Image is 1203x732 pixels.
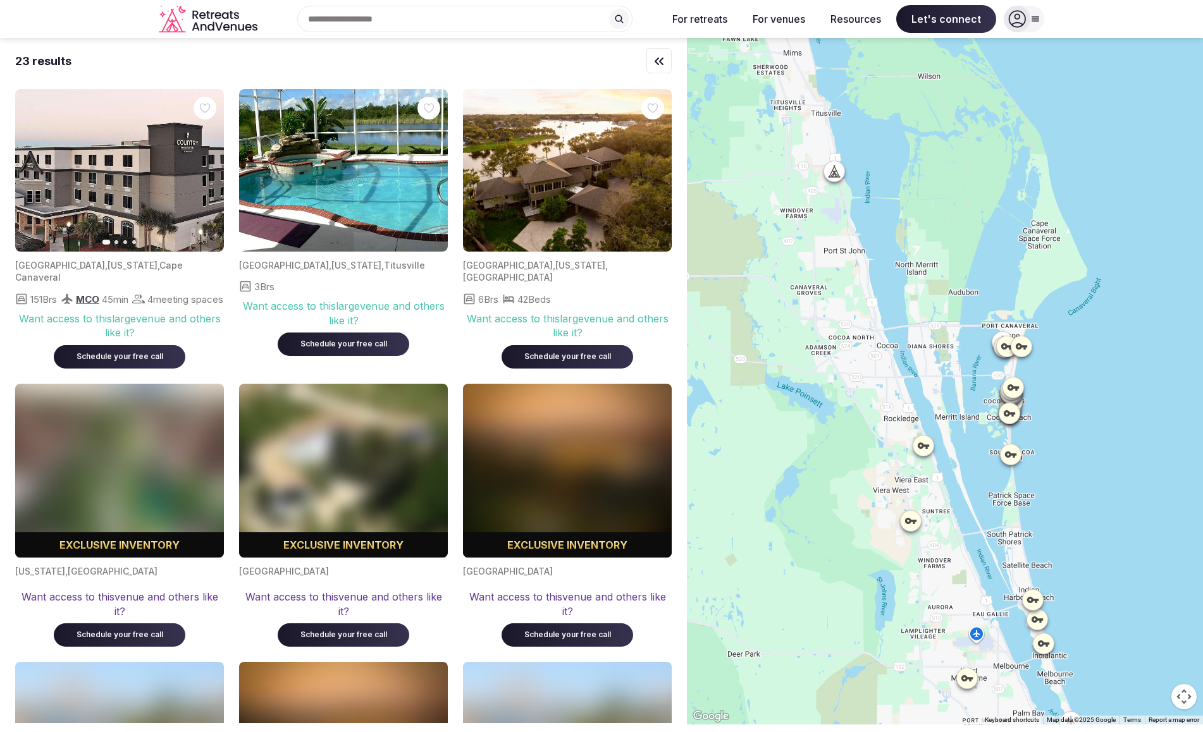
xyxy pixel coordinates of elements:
span: [US_STATE] [555,260,605,271]
a: Schedule your free call [278,336,409,349]
span: [US_STATE] [331,260,381,271]
span: , [105,260,108,271]
img: Featured image for venue [15,89,224,252]
span: Let's connect [896,5,996,33]
span: [GEOGRAPHIC_DATA] [463,566,553,576]
span: , [553,260,555,271]
span: [GEOGRAPHIC_DATA] [239,260,329,271]
a: Terms (opens in new tab) [1123,716,1141,723]
button: Resources [820,5,891,33]
div: Want access to this venue and others like it? [463,590,672,618]
div: Schedule your free call [293,630,394,640]
a: Report a map error [1149,716,1199,723]
div: 23 results [15,53,71,69]
div: Schedule your free call [517,630,618,640]
div: Want access to this venue and others like it? [239,590,448,618]
span: 4 meeting spaces [147,293,223,306]
img: Google [690,708,732,724]
div: Schedule your free call [293,339,394,350]
span: [US_STATE] [108,260,157,271]
div: Exclusive inventory [15,537,224,552]
a: Schedule your free call [502,627,633,640]
button: Map camera controls [1171,684,1197,709]
span: [US_STATE] [15,566,65,576]
div: Schedule your free call [69,630,170,640]
span: 151 Brs [30,293,57,306]
a: Schedule your free call [502,349,633,362]
a: Schedule your free call [54,349,185,362]
a: Schedule your free call [54,627,185,640]
img: Blurred cover image for a premium venue [239,384,448,558]
a: Open this area in Google Maps (opens a new window) [690,708,732,724]
span: 45 min [102,293,128,306]
span: [GEOGRAPHIC_DATA] [15,260,105,271]
div: Schedule your free call [517,351,618,362]
img: Featured image for venue [239,89,448,252]
img: Blurred cover image for a premium venue [463,384,672,558]
span: [GEOGRAPHIC_DATA] [68,566,157,576]
button: For retreats [662,5,737,33]
span: Map data ©2025 Google [1047,716,1116,723]
button: Go to slide 2 [114,240,118,244]
div: Exclusive inventory [463,537,672,552]
div: Want access to this venue and others like it? [15,590,224,618]
span: MCO [76,293,99,305]
img: Featured image for venue [463,89,672,252]
span: [GEOGRAPHIC_DATA] [463,272,553,283]
span: , [381,260,384,271]
a: Visit the homepage [159,5,260,34]
span: 42 Beds [517,293,551,306]
a: Schedule your free call [278,627,409,640]
div: Want access to this large venue and others like it? [15,312,224,340]
span: , [329,260,331,271]
button: Go to slide 1 [102,240,111,245]
span: Titusville [384,260,425,271]
div: Want access to this large venue and others like it? [463,312,672,340]
svg: Retreats and Venues company logo [159,5,260,34]
span: , [65,566,68,576]
button: Go to slide 3 [123,240,127,244]
span: , [157,260,159,271]
img: Blurred cover image for a premium venue [15,384,224,558]
div: Want access to this large venue and others like it? [239,299,448,327]
span: , [605,260,608,271]
div: Exclusive inventory [239,537,448,552]
div: Schedule your free call [69,351,170,362]
span: Cape Canaveral [15,260,183,283]
span: [GEOGRAPHIC_DATA] [463,260,553,271]
button: For venues [743,5,815,33]
button: Go to slide 4 [132,240,136,244]
button: Keyboard shortcuts [985,716,1039,724]
span: [GEOGRAPHIC_DATA] [239,566,329,576]
span: 6 Brs [478,293,498,306]
span: 3 Brs [254,280,275,293]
